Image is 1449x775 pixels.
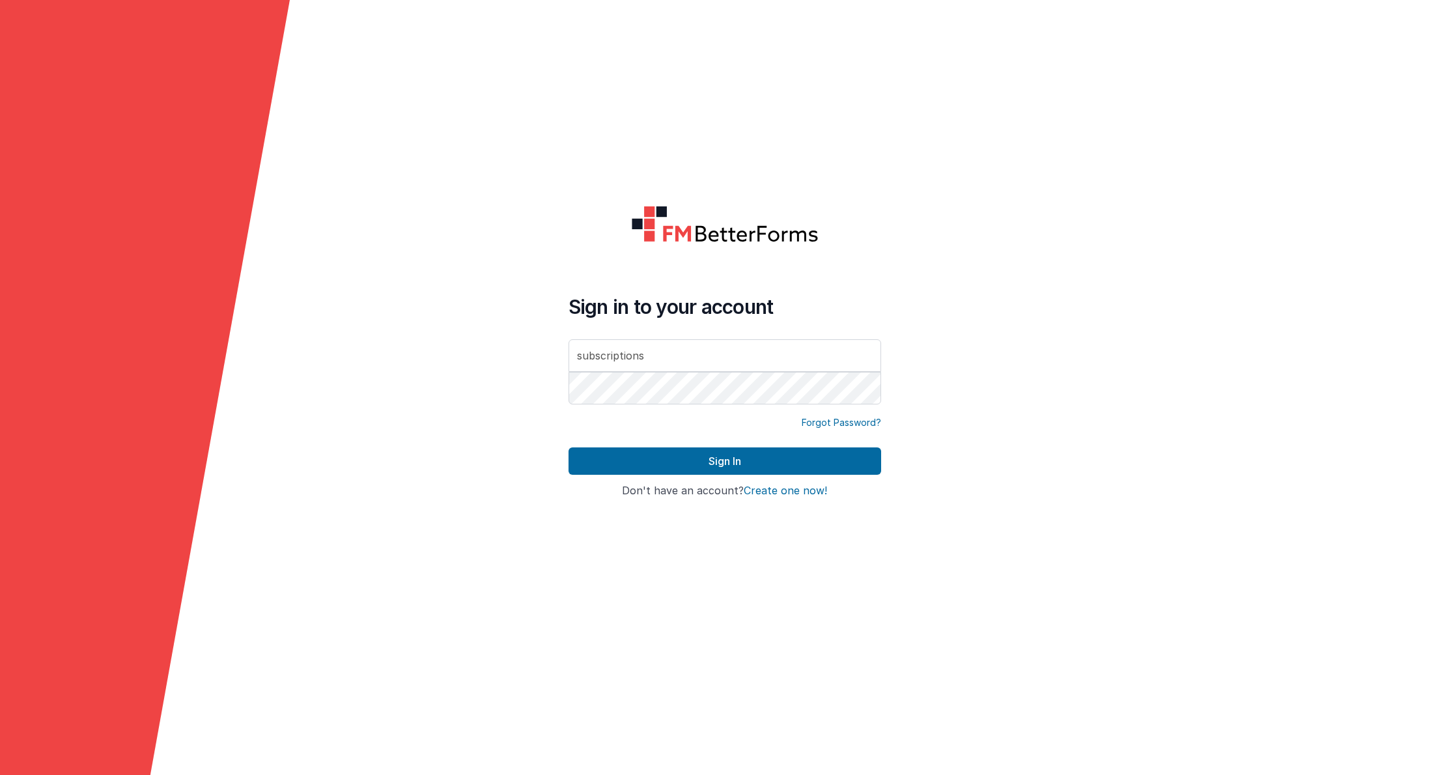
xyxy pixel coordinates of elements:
[802,416,881,429] a: Forgot Password?
[744,485,827,497] button: Create one now!
[569,447,881,475] button: Sign In
[569,339,881,372] input: Email Address
[569,485,881,497] h4: Don't have an account?
[569,295,881,318] h4: Sign in to your account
